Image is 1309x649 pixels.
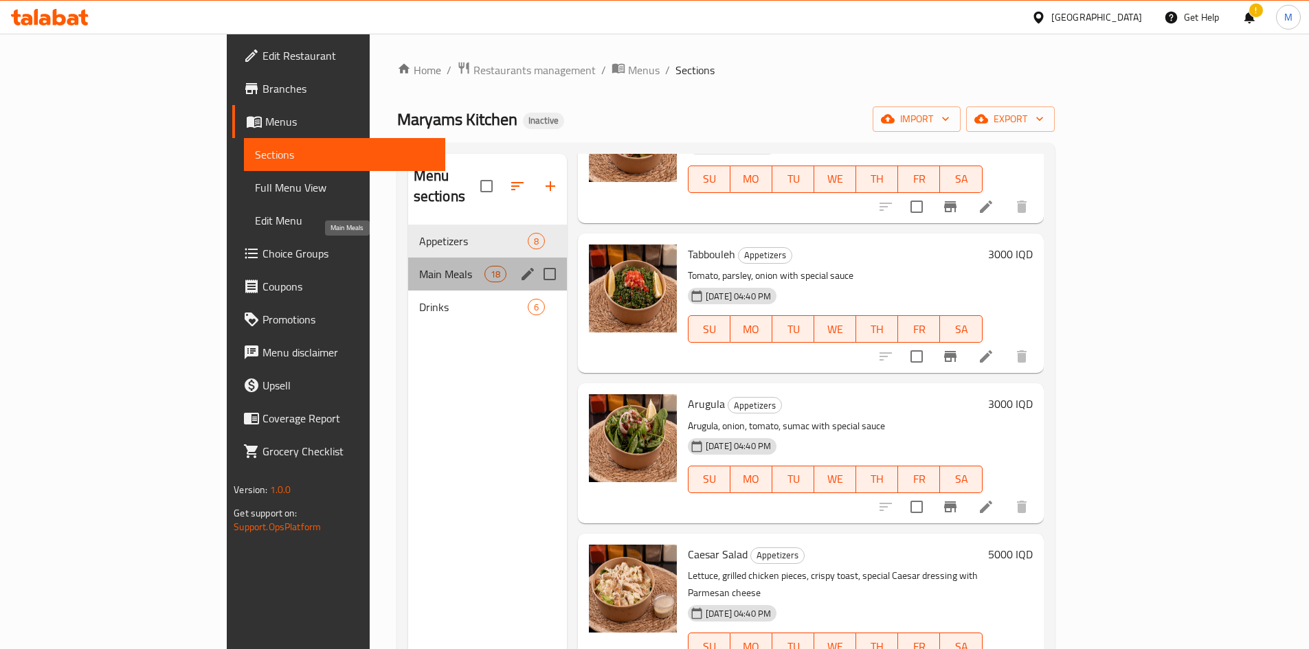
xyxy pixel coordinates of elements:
[244,171,445,204] a: Full Menu View
[262,80,434,97] span: Branches
[255,146,434,163] span: Sections
[244,204,445,237] a: Edit Menu
[1005,190,1038,223] button: delete
[728,398,781,413] span: Appetizers
[675,62,715,78] span: Sections
[862,319,893,339] span: TH
[232,72,445,105] a: Branches
[814,466,856,493] button: WE
[820,469,851,489] span: WE
[262,311,434,328] span: Promotions
[778,169,809,189] span: TU
[694,319,725,339] span: SU
[902,342,931,371] span: Select to update
[934,340,967,373] button: Branch-specific-item
[978,198,994,215] a: Edit menu item
[232,369,445,402] a: Upsell
[408,291,567,323] div: Drinks6
[270,481,291,499] span: 1.0.0
[255,212,434,229] span: Edit Menu
[419,266,484,282] span: Main Meals
[814,166,856,193] button: WE
[730,315,772,343] button: MO
[232,402,445,435] a: Coverage Report
[966,106,1055,132] button: export
[501,170,534,203] span: Sort sections
[265,113,434,130] span: Menus
[232,336,445,369] a: Menu disclaimer
[856,166,898,193] button: TH
[232,39,445,72] a: Edit Restaurant
[688,544,748,565] span: Caesar Salad
[946,469,976,489] span: SA
[528,235,544,248] span: 8
[946,319,976,339] span: SA
[1005,490,1038,523] button: delete
[688,244,735,264] span: Tabbouleh
[688,267,983,284] p: Tomato, parsley, onion with special sauce
[884,111,950,128] span: import
[419,233,528,249] div: Appetizers
[862,169,893,189] span: TH
[772,466,814,493] button: TU
[694,169,725,189] span: SU
[262,245,434,262] span: Choice Groups
[234,504,297,522] span: Get support on:
[447,62,451,78] li: /
[730,166,772,193] button: MO
[457,61,596,79] a: Restaurants management
[694,469,725,489] span: SU
[778,319,809,339] span: TU
[772,315,814,343] button: TU
[902,192,931,221] span: Select to update
[232,270,445,303] a: Coupons
[262,443,434,459] span: Grocery Checklist
[700,607,776,620] span: [DATE] 04:40 PM
[232,237,445,270] a: Choice Groups
[940,466,982,493] button: SA
[589,545,677,633] img: Caesar Salad
[408,219,567,329] nav: Menu sections
[934,190,967,223] button: Branch-specific-item
[1051,10,1142,25] div: [GEOGRAPHIC_DATA]
[700,290,776,303] span: [DATE] 04:40 PM
[856,315,898,343] button: TH
[772,166,814,193] button: TU
[397,61,1055,79] nav: breadcrumb
[612,61,660,79] a: Menus
[898,315,940,343] button: FR
[688,418,983,435] p: Arugula, onion, tomato, sumac with special sauce
[234,518,321,536] a: Support.OpsPlatform
[736,169,767,189] span: MO
[898,166,940,193] button: FR
[873,106,961,132] button: import
[778,469,809,489] span: TU
[534,170,567,203] button: Add section
[397,104,517,135] span: Maryams Kitchen
[665,62,670,78] li: /
[739,247,792,263] span: Appetizers
[946,169,976,189] span: SA
[628,62,660,78] span: Menus
[262,47,434,64] span: Edit Restaurant
[904,319,935,339] span: FR
[688,466,730,493] button: SU
[688,394,725,414] span: Arugula
[978,348,994,365] a: Edit menu item
[700,440,776,453] span: [DATE] 04:40 PM
[262,344,434,361] span: Menu disclaimer
[904,169,935,189] span: FR
[528,301,544,314] span: 6
[988,545,1033,564] h6: 5000 IQD
[408,258,567,291] div: Main Meals18edit
[523,113,564,129] div: Inactive
[730,466,772,493] button: MO
[940,166,982,193] button: SA
[862,469,893,489] span: TH
[262,410,434,426] span: Coverage Report
[234,481,267,499] span: Version:
[244,138,445,171] a: Sections
[902,492,931,521] span: Select to update
[408,225,567,258] div: Appetizers8
[1005,340,1038,373] button: delete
